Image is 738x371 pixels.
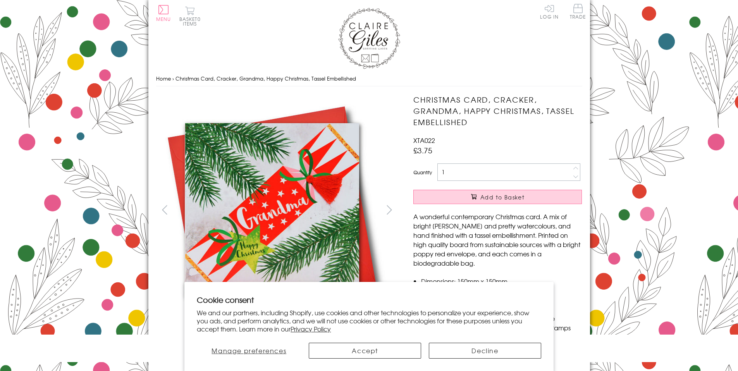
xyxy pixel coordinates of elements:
[156,15,171,22] span: Menu
[413,94,582,127] h1: Christmas Card, Cracker, Grandma, Happy Christmas, Tassel Embellished
[175,75,356,82] span: Christmas Card, Cracker, Grandma, Happy Christmas, Tassel Embellished
[413,169,432,176] label: Quantity
[156,201,174,218] button: prev
[429,343,541,359] button: Decline
[540,4,559,19] a: Log In
[570,4,586,19] span: Trade
[212,346,286,355] span: Manage preferences
[380,201,398,218] button: next
[398,94,630,326] img: Christmas Card, Cracker, Grandma, Happy Christmas, Tassel Embellished
[156,5,171,21] button: Menu
[197,343,301,359] button: Manage preferences
[480,193,525,201] span: Add to Basket
[291,324,331,333] a: Privacy Policy
[197,294,541,305] h2: Cookie consent
[413,145,432,156] span: £3.75
[413,136,435,145] span: XTA022
[309,343,421,359] button: Accept
[421,277,582,286] li: Dimensions: 150mm x 150mm
[413,190,582,204] button: Add to Basket
[183,15,201,27] span: 0 items
[179,6,201,26] button: Basket0 items
[156,71,582,87] nav: breadcrumbs
[197,309,541,333] p: We and our partners, including Shopify, use cookies and other technologies to personalize your ex...
[570,4,586,21] a: Trade
[156,75,171,82] a: Home
[338,8,400,69] img: Claire Giles Greetings Cards
[156,94,388,326] img: Christmas Card, Cracker, Grandma, Happy Christmas, Tassel Embellished
[172,75,174,82] span: ›
[413,212,582,268] p: A wonderful contemporary Christmas card. A mix of bright [PERSON_NAME] and pretty watercolours, a...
